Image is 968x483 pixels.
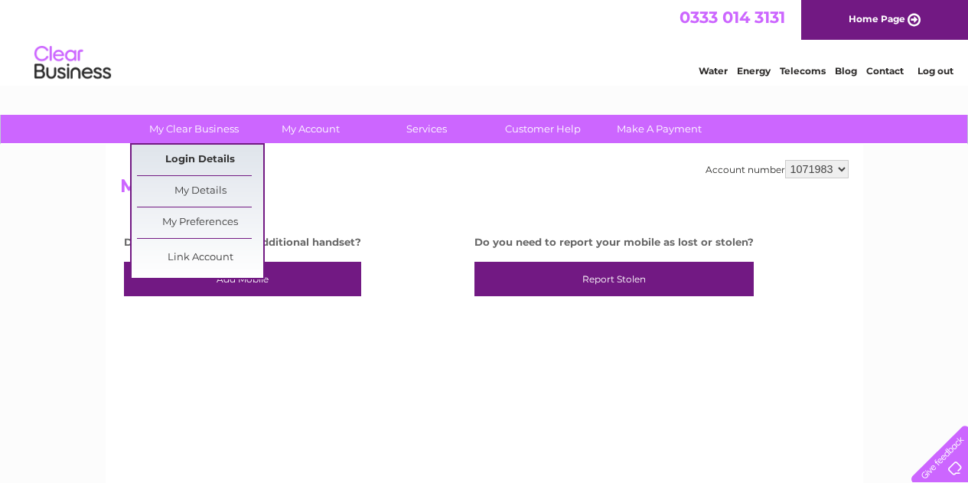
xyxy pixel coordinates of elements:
a: Energy [737,65,771,77]
a: 0333 014 3131 [680,8,785,27]
a: My Clear Business [131,115,257,143]
a: Services [363,115,490,143]
a: Report Stolen [474,262,754,297]
a: Telecoms [780,65,826,77]
a: Make A Payment [596,115,722,143]
a: My Preferences [137,207,263,238]
div: Account number [706,160,849,178]
a: Add Mobile [124,262,361,297]
a: Water [699,65,728,77]
a: My Account [247,115,373,143]
a: Login Details [137,145,263,175]
a: Contact [866,65,904,77]
div: Clear Business is a trading name of Verastar Limited (registered in [GEOGRAPHIC_DATA] No. 3667643... [123,8,846,74]
h2: Mobile [120,175,849,204]
h4: Do you need to report your mobile as lost or stolen? [474,237,754,248]
a: Customer Help [480,115,606,143]
a: Blog [835,65,857,77]
h4: Do you require a new or additional handset? [124,237,361,248]
img: logo.png [34,40,112,86]
a: My Details [137,176,263,207]
a: Link Account [137,243,263,273]
a: Log out [917,65,953,77]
